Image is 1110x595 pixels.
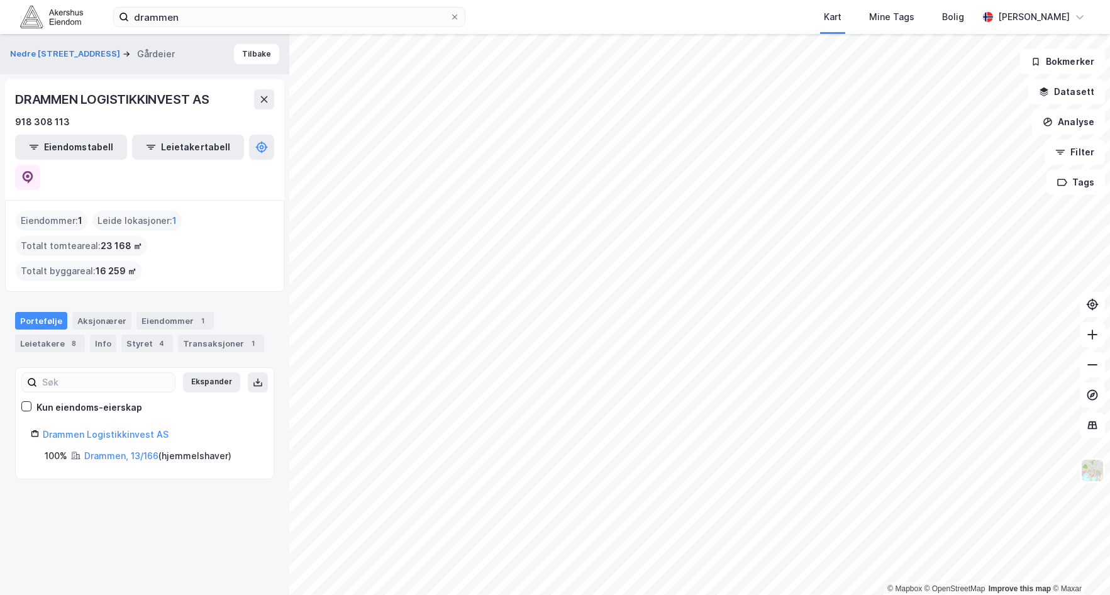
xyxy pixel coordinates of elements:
span: 16 259 ㎡ [96,264,136,279]
div: 1 [247,337,259,350]
div: Kontrollprogram for chat [1047,535,1110,595]
div: Aksjonærer [72,312,131,330]
a: Drammen Logistikkinvest AS [43,429,169,440]
div: Gårdeier [137,47,175,62]
div: Kun eiendoms-eierskap [36,400,142,415]
div: 1 [196,314,209,327]
a: Drammen, 13/166 [84,450,158,461]
button: Filter [1045,140,1105,165]
img: akershus-eiendom-logo.9091f326c980b4bce74ccdd9f866810c.svg [20,6,83,28]
input: Søk på adresse, matrikkel, gårdeiere, leietakere eller personer [129,8,450,26]
div: Mine Tags [869,9,914,25]
div: 8 [67,337,80,350]
div: Totalt tomteareal : [16,236,147,256]
button: Datasett [1028,79,1105,104]
div: 918 308 113 [15,114,70,130]
div: DRAMMEN LOGISTIKKINVEST AS [15,89,212,109]
span: 1 [78,213,82,228]
div: Totalt byggareal : [16,261,142,281]
div: Kart [824,9,841,25]
span: 1 [172,213,177,228]
div: Eiendommer : [16,211,87,231]
button: Analyse [1032,109,1105,135]
button: Ekspander [183,372,240,392]
button: Eiendomstabell [15,135,127,160]
a: OpenStreetMap [924,584,985,593]
div: Info [90,335,116,352]
img: Z [1080,459,1104,482]
div: [PERSON_NAME] [998,9,1070,25]
button: Tilbake [234,44,279,64]
a: Improve this map [989,584,1051,593]
div: Leietakere [15,335,85,352]
div: Bolig [942,9,964,25]
div: 100% [45,448,67,464]
button: Tags [1046,170,1105,195]
div: Eiendommer [136,312,214,330]
div: Transaksjoner [178,335,264,352]
button: Leietakertabell [132,135,244,160]
div: ( hjemmelshaver ) [84,448,231,464]
button: Bokmerker [1020,49,1105,74]
input: Søk [37,373,175,392]
button: Nedre [STREET_ADDRESS] [10,48,123,60]
iframe: Chat Widget [1047,535,1110,595]
span: 23 168 ㎡ [101,238,142,253]
div: Leide lokasjoner : [92,211,182,231]
div: Portefølje [15,312,67,330]
div: 4 [155,337,168,350]
div: Styret [121,335,173,352]
a: Mapbox [887,584,922,593]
